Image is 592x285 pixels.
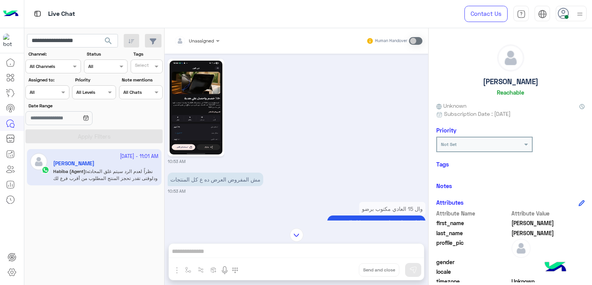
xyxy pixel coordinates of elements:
[327,215,425,245] p: 11/10/2025, 10:57 AM
[29,102,115,109] label: Date Range
[48,9,75,19] p: Live Chat
[75,76,115,83] label: Priority
[464,6,508,22] a: Contact Us
[29,76,69,83] label: Assigned to:
[168,188,185,194] small: 10:53 AM
[436,258,510,266] span: gender
[575,9,585,19] img: profile
[168,158,185,165] small: 10:53 AM
[436,209,510,217] span: Attribute Name
[444,110,511,118] span: Subscription Date : [DATE]
[436,182,452,189] h6: Notes
[87,51,127,58] label: Status
[436,219,510,227] span: first_name
[538,10,547,19] img: tab
[511,239,531,258] img: defaultAdmin.png
[134,62,149,71] div: Select
[168,173,263,186] p: 11/10/2025, 10:53 AM
[29,51,80,58] label: Channel:
[513,6,529,22] a: tab
[25,129,163,143] button: Apply Filters
[375,38,407,44] small: Human Handover
[441,141,457,147] b: Not Set
[511,219,585,227] span: Ahmed
[122,76,162,83] label: Note mentions
[436,127,456,134] h6: Priority
[3,6,18,22] img: Logo
[189,38,214,44] span: Unassigned
[3,34,17,47] img: 1403182699927242
[511,258,585,266] span: null
[483,77,538,86] h5: [PERSON_NAME]
[436,239,510,256] span: profile_pic
[33,9,42,19] img: tab
[436,161,585,168] h6: Tags
[498,45,524,71] img: defaultAdmin.png
[436,102,466,110] span: Unknown
[436,229,510,237] span: last_name
[436,199,464,206] h6: Attributes
[497,89,524,96] h6: Reachable
[511,268,585,276] span: null
[542,254,569,281] img: hulul-logo.png
[359,263,399,277] button: Send and close
[133,51,161,58] label: Tags
[517,10,526,19] img: tab
[511,209,585,217] span: Attribute Value
[436,268,510,276] span: locale
[99,34,118,51] button: search
[290,228,303,242] img: scroll
[104,36,113,46] span: search
[359,202,425,215] p: 11/10/2025, 10:57 AM
[170,61,222,154] img: 4208577006128283.jpg
[511,229,585,237] span: Ismail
